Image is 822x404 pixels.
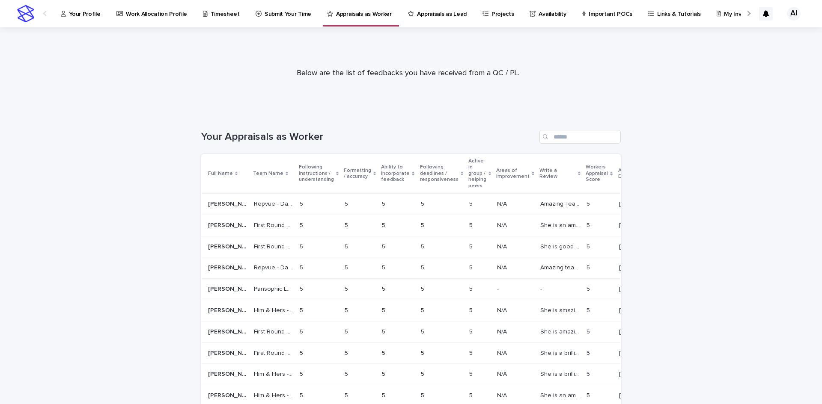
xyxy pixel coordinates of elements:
tr: [PERSON_NAME][PERSON_NAME] Repvue - Daily Ratings ReviewRepvue - Daily Ratings Review 55 55 55 55... [201,193,659,215]
p: First Round Capital: Zoom Recordings for Pitch Discussions [254,242,295,251]
p: [DATE] [619,286,645,293]
p: 5 [300,327,305,336]
p: 5 [382,284,387,293]
p: First Round Capital: Zoom Recordings for Pitch Discussions [254,348,295,357]
p: 5 [587,305,592,314]
p: 5 [587,262,592,271]
p: Workers Appraisal Score [586,162,608,184]
p: 5 [300,305,305,314]
p: 5 [587,242,592,251]
p: Aliyah Imran [208,199,249,208]
p: 5 [300,369,305,378]
p: 5 [421,220,426,229]
p: 5 [345,348,350,357]
p: Team Name [253,169,283,178]
p: 5 [345,327,350,336]
p: Appraisal Date [618,166,640,182]
p: Aliyah Imran [208,242,249,251]
p: 5 [587,284,592,293]
tr: [PERSON_NAME][PERSON_NAME] Him & Hers - Content Upload + OptimizationHim & Hers - Content Upload ... [201,364,659,385]
tr: [PERSON_NAME][PERSON_NAME] Repvue - Daily Ratings ReviewRepvue - Daily Ratings Review 55 55 55 55... [201,257,659,279]
p: She is an amazing team member [540,220,581,229]
p: 5 [469,390,474,399]
p: 5 [587,390,592,399]
p: 5 [345,262,350,271]
p: Pansophic Learning - Establishing Documented Standards for Accounting Work Orders [254,284,295,293]
p: She is an amazing team member [540,390,581,399]
p: 5 [382,199,387,208]
p: [DATE] [619,307,645,314]
p: Repvue - Daily Ratings Review [254,199,295,208]
p: 5 [300,284,305,293]
p: 5 [382,242,387,251]
p: Active in group / helping peers [468,156,486,191]
p: N/A [497,327,509,336]
p: Formatting / accuracy [344,166,371,182]
p: Aliyah Imran [208,369,249,378]
p: 5 [300,262,305,271]
p: 5 [382,390,387,399]
p: 5 [345,242,350,251]
p: 5 [469,199,474,208]
p: Full Name [208,169,233,178]
p: Him & Hers - Content Upload + Optimization [254,390,295,399]
p: 5 [345,284,350,293]
p: N/A [497,390,509,399]
tr: [PERSON_NAME][PERSON_NAME] First Round Capital: Zoom Recordings for Pitch DiscussionsFirst Round ... [201,215,659,236]
p: 5 [300,199,305,208]
tr: [PERSON_NAME][PERSON_NAME] First Round Capital: Zoom Recordings for Pitch DiscussionsFirst Round ... [201,236,659,257]
p: 5 [469,262,474,271]
div: AI [787,7,801,21]
p: Amazing Team Member! [540,199,581,208]
p: Aliyah Imran [208,220,249,229]
p: 5 [469,284,474,293]
p: Aliyah Imran [208,348,249,357]
p: 5 [469,305,474,314]
p: 5 [421,305,426,314]
p: 5 [421,369,426,378]
p: Aliyah Imran [208,262,249,271]
p: Him & Hers - Content Upload + Optimization [254,305,295,314]
img: stacker-logo-s-only.png [17,5,34,22]
p: 5 [421,262,426,271]
p: Ability to incorporate feedback [381,162,410,184]
p: 5 [587,327,592,336]
p: Aliyah Imran [208,305,249,314]
p: N/A [497,305,509,314]
p: 5 [421,242,426,251]
h1: Your Appraisals as Worker [201,131,536,143]
p: Areas of Improvement [496,166,530,182]
p: She is amazing team member with good attention to detail [540,327,581,336]
p: [DATE] [619,350,645,357]
p: [DATE] [619,328,645,336]
p: 5 [421,284,426,293]
p: [DATE] [619,201,645,208]
p: Repvue - Daily Ratings Review [254,262,295,271]
p: She is amazing team member with good attention to detail [540,305,581,314]
p: Write a Review [539,166,576,182]
p: Following deadlines / responsiveness [420,162,459,184]
p: [DATE] [619,264,645,271]
p: She is a brilliant team member. Is responsive, responsible and submits her work with good quality... [540,348,581,357]
p: N/A [497,220,509,229]
p: N/A [497,199,509,208]
p: Amazing team member on Repvue. Client is very happy with her overall performance [540,262,581,271]
p: 5 [421,327,426,336]
p: 5 [469,327,474,336]
p: 5 [421,199,426,208]
p: [DATE] [619,371,645,378]
p: First Round Capital: Zoom Recordings for Pitch Discussions [254,220,295,229]
p: Him & Hers - Content Upload + Optimization [254,369,295,378]
input: Search [539,130,621,144]
p: 5 [300,390,305,399]
p: 5 [421,390,426,399]
p: N/A [497,369,509,378]
p: - [540,284,544,293]
p: [DATE] [619,243,645,251]
p: 5 [469,242,474,251]
p: 5 [345,305,350,314]
p: 5 [382,369,387,378]
p: [DATE] [619,392,645,399]
p: She is good at work [540,242,581,251]
tr: [PERSON_NAME][PERSON_NAME] Him & Hers - Content Upload + OptimizationHim & Hers - Content Upload ... [201,300,659,321]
